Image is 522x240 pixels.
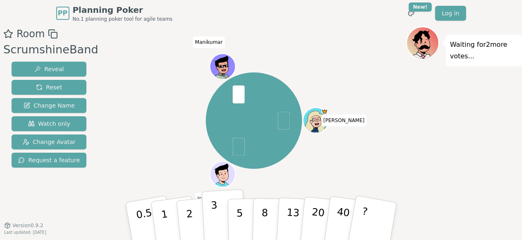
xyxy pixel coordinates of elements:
span: Reveal [34,65,64,73]
span: Last updated: [DATE] [4,230,46,235]
span: Change Name [24,101,74,110]
button: Change Name [12,98,86,113]
div: New! [409,2,432,12]
button: Reset [12,80,86,95]
span: PP [58,8,67,18]
p: Waiting for 2 more votes... [450,39,518,62]
button: New! [404,6,419,21]
span: No.1 planning poker tool for agile teams [73,16,173,22]
span: Room [17,26,45,41]
span: Click to change your name [321,115,367,126]
button: Version0.9.2 [4,222,43,229]
span: Request a feature [18,156,80,164]
span: Susset SM is the host [322,108,328,115]
a: PPPlanning PokerNo.1 planning poker tool for agile teams [56,4,173,22]
span: Watch only [28,120,70,128]
span: Reset [36,83,62,91]
button: Request a feature [12,153,86,168]
div: ScrumshineBand [3,41,98,58]
a: Log in [435,6,466,21]
span: Planning Poker [73,4,173,16]
span: Click to change your name [193,37,225,48]
button: Reveal [12,62,86,77]
button: Watch only [12,116,86,131]
button: Add as favourite [3,26,13,41]
span: Version 0.9.2 [12,222,43,229]
button: Change Avatar [12,134,86,149]
button: Click to change your avatar [211,163,235,187]
span: Change Avatar [23,138,76,146]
